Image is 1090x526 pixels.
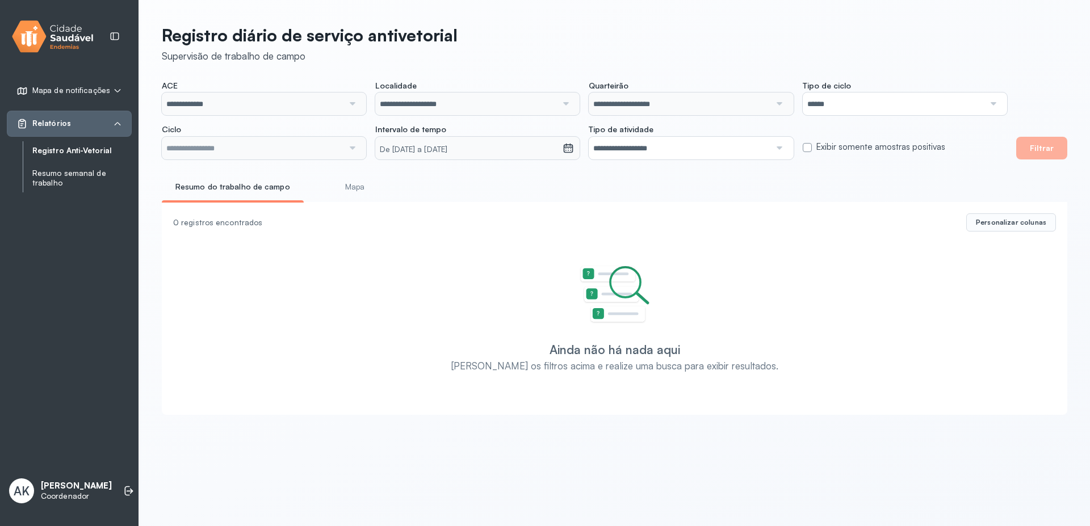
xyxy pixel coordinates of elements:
span: ACE [162,81,178,91]
a: Resumo do trabalho de campo [162,178,304,196]
span: Quarteirão [589,81,628,91]
span: Localidade [375,81,417,91]
label: Exibir somente amostras positivas [816,142,945,153]
a: Registro Anti-Vetorial [32,146,132,155]
div: Supervisão de trabalho de campo [162,50,458,62]
p: [PERSON_NAME] [41,481,112,491]
a: Mapa [313,178,397,196]
span: AK [14,483,30,498]
span: Tipo de atividade [589,124,653,134]
span: Ciclo [162,124,181,134]
span: Tipo de ciclo [803,81,851,91]
p: Registro diário de serviço antivetorial [162,25,458,45]
div: Ainda não há nada aqui [550,342,680,357]
img: logo.svg [12,18,94,55]
img: Imagem de Empty State [580,266,650,324]
p: Coordenador [41,491,112,501]
span: Intervalo de tempo [375,124,446,134]
small: De [DATE] a [DATE] [380,144,558,155]
a: Registro Anti-Vetorial [32,144,132,158]
a: Resumo semanal de trabalho [32,166,132,190]
span: Mapa de notificações [32,86,110,95]
div: [PERSON_NAME] os filtros acima e realize uma busca para exibir resultados. [451,360,778,372]
span: Relatórios [32,119,71,128]
a: Resumo semanal de trabalho [32,169,132,188]
div: 0 registros encontrados [173,218,957,228]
